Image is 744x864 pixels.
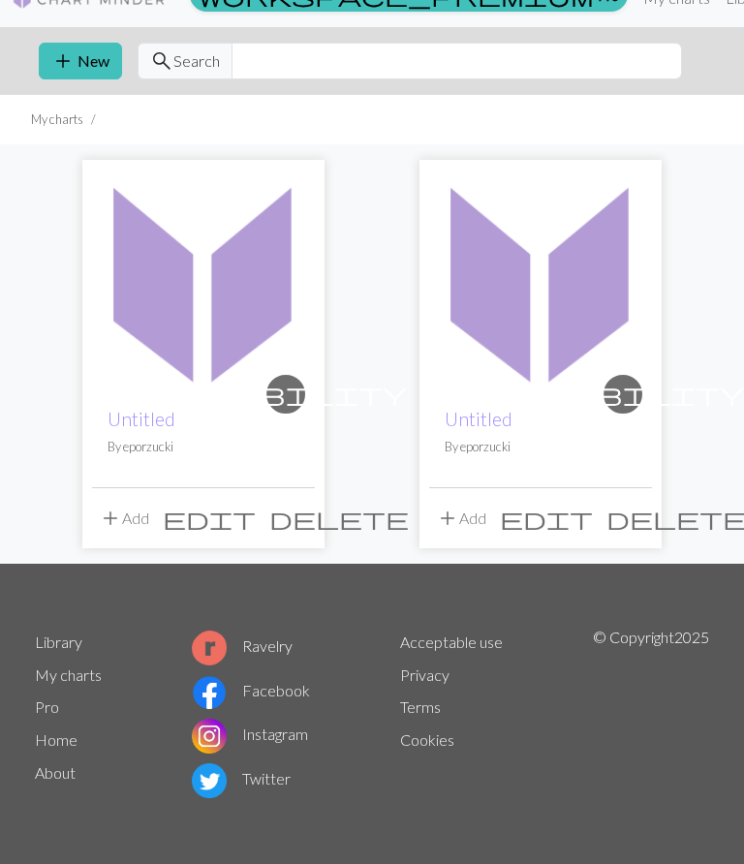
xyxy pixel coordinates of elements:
[165,375,407,414] i: private
[263,500,416,537] button: Delete
[92,170,315,392] img: Untitled
[150,47,173,75] span: search
[269,505,409,532] span: delete
[400,697,441,716] a: Terms
[192,636,293,655] a: Ravelry
[445,438,636,456] p: By eporzucki
[429,500,493,537] button: Add
[400,730,454,749] a: Cookies
[429,269,652,288] a: Untitled
[92,269,315,288] a: Untitled
[436,505,459,532] span: add
[500,507,593,530] i: Edit
[500,505,593,532] span: edit
[92,500,156,537] button: Add
[35,730,77,749] a: Home
[493,500,600,537] button: Edit
[192,769,291,787] a: Twitter
[163,507,256,530] i: Edit
[192,675,227,710] img: Facebook logo
[156,500,263,537] button: Edit
[192,681,310,699] a: Facebook
[35,633,82,651] a: Library
[400,665,449,684] a: Privacy
[192,725,308,743] a: Instagram
[35,697,59,716] a: Pro
[163,505,256,532] span: edit
[51,47,75,75] span: add
[108,438,299,456] p: By eporzucki
[99,505,122,532] span: add
[502,379,744,409] span: visibility
[445,408,512,430] a: Untitled
[400,633,503,651] a: Acceptable use
[593,626,709,802] p: © Copyright 2025
[31,110,83,129] li: My charts
[35,763,76,782] a: About
[502,375,744,414] i: private
[108,408,175,430] a: Untitled
[35,665,102,684] a: My charts
[39,43,122,79] button: New
[429,170,652,392] img: Untitled
[192,631,227,665] img: Ravelry logo
[192,719,227,754] img: Instagram logo
[173,49,220,73] span: Search
[165,379,407,409] span: visibility
[192,763,227,798] img: Twitter logo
